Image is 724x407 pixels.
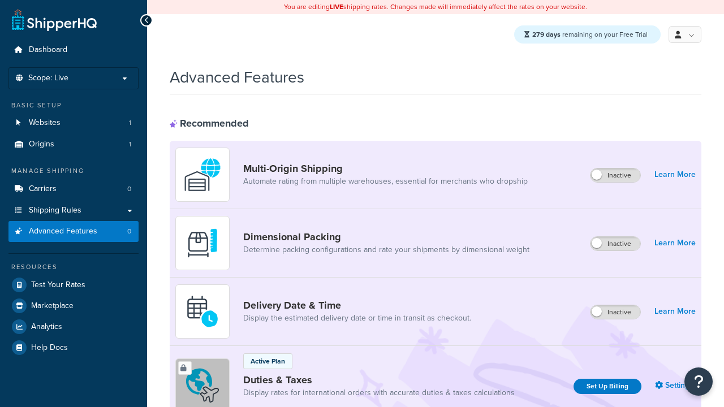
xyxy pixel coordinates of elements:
a: Display the estimated delivery date or time in transit as checkout. [243,313,471,324]
button: Open Resource Center [684,367,713,396]
a: Learn More [654,304,696,319]
a: Analytics [8,317,139,337]
a: Multi-Origin Shipping [243,162,528,175]
div: Basic Setup [8,101,139,110]
a: Websites1 [8,112,139,133]
a: Origins1 [8,134,139,155]
li: Websites [8,112,139,133]
li: Advanced Features [8,221,139,242]
div: Manage Shipping [8,166,139,176]
span: Websites [29,118,61,128]
strong: 279 days [532,29,561,40]
span: Scope: Live [28,73,68,83]
a: Automate rating from multiple warehouses, essential for merchants who dropship [243,176,528,187]
span: 1 [129,140,131,149]
span: Shipping Rules [29,206,81,215]
span: Dashboard [29,45,67,55]
li: Origins [8,134,139,155]
label: Inactive [591,305,640,319]
a: Display rates for international orders with accurate duties & taxes calculations [243,387,515,399]
li: Carriers [8,179,139,200]
a: Dimensional Packing [243,231,529,243]
img: WatD5o0RtDAAAAAElFTkSuQmCC [183,155,222,194]
a: Delivery Date & Time [243,299,471,311]
span: 1 [129,118,131,128]
div: Recommended [170,117,249,129]
span: Help Docs [31,343,68,353]
img: gfkeb5ejjkALwAAAABJRU5ErkJggg== [183,292,222,331]
b: LIVE [330,2,343,12]
img: DTVBYsAAAAAASUVORK5CYII= [183,223,222,263]
label: Inactive [591,168,640,182]
p: Active Plan [251,356,285,366]
span: Analytics [31,322,62,332]
a: Learn More [654,167,696,183]
a: Set Up Billing [574,379,641,394]
span: Origins [29,140,54,149]
span: 0 [127,184,131,194]
span: Marketplace [31,301,74,311]
a: Learn More [654,235,696,251]
span: Advanced Features [29,227,97,236]
h1: Advanced Features [170,66,304,88]
a: Advanced Features0 [8,221,139,242]
label: Inactive [591,237,640,250]
a: Dashboard [8,40,139,60]
a: Marketplace [8,296,139,316]
a: Determine packing configurations and rate your shipments by dimensional weight [243,244,529,256]
a: Shipping Rules [8,200,139,221]
span: Test Your Rates [31,280,85,290]
span: Carriers [29,184,57,194]
a: Test Your Rates [8,275,139,295]
a: Help Docs [8,337,139,358]
a: Duties & Taxes [243,374,515,386]
a: Carriers0 [8,179,139,200]
span: remaining on your Free Trial [532,29,648,40]
span: 0 [127,227,131,236]
a: Settings [655,378,696,393]
div: Resources [8,262,139,272]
